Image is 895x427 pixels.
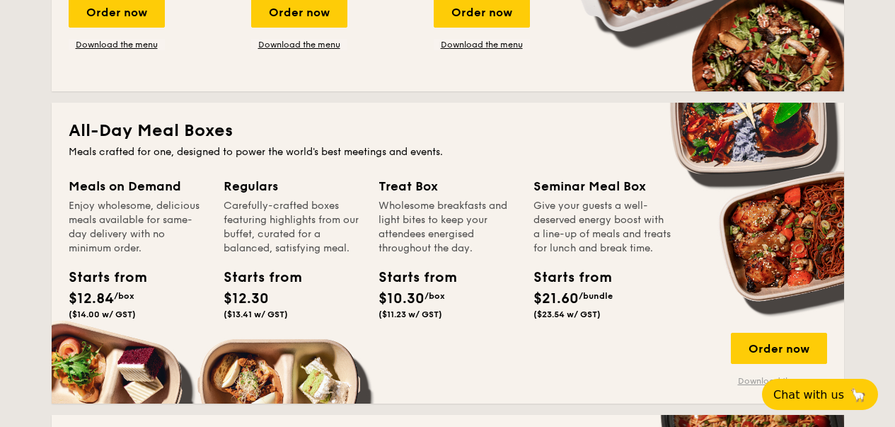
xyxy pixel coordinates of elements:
span: /box [114,291,134,301]
span: $12.30 [224,290,269,307]
div: Regulars [224,176,362,196]
span: $21.60 [533,290,579,307]
div: Starts from [224,267,287,288]
span: 🦙 [850,387,867,403]
h2: All-Day Meal Boxes [69,120,827,142]
div: Order now [731,333,827,364]
div: Starts from [533,267,597,288]
div: Carefully-crafted boxes featuring highlights from our buffet, curated for a balanced, satisfying ... [224,199,362,256]
div: Starts from [379,267,442,288]
span: /bundle [579,291,613,301]
span: ($13.41 w/ GST) [224,309,288,319]
div: Starts from [69,267,132,288]
div: Seminar Meal Box [533,176,671,196]
span: $12.84 [69,290,114,307]
span: Chat with us [773,388,844,402]
span: ($14.00 w/ GST) [69,309,136,319]
div: Give your guests a well-deserved energy boost with a line-up of meals and treats for lunch and br... [533,199,671,256]
span: ($11.23 w/ GST) [379,309,442,319]
a: Download the menu [434,39,530,50]
div: Meals crafted for one, designed to power the world's best meetings and events. [69,145,827,159]
a: Download the menu [251,39,347,50]
a: Download the menu [69,39,165,50]
button: Chat with us🦙 [762,379,878,410]
a: Download the menu [731,375,827,387]
div: Treat Box [379,176,516,196]
span: $10.30 [379,290,425,307]
div: Meals on Demand [69,176,207,196]
div: Wholesome breakfasts and light bites to keep your attendees energised throughout the day. [379,199,516,256]
div: Enjoy wholesome, delicious meals available for same-day delivery with no minimum order. [69,199,207,256]
span: /box [425,291,445,301]
span: ($23.54 w/ GST) [533,309,601,319]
